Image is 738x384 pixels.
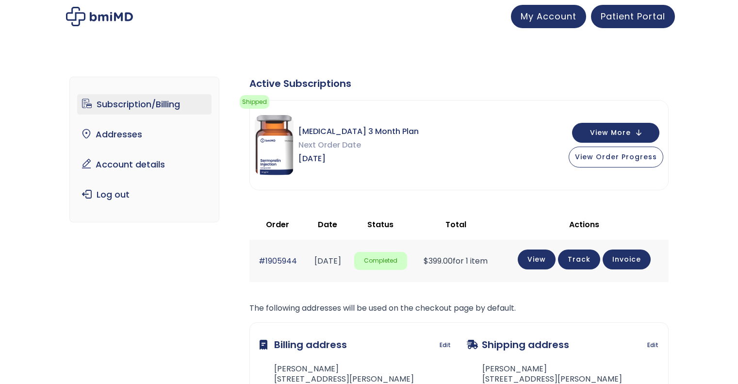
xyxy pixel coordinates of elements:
span: Date [318,219,337,230]
a: My Account [511,5,586,28]
a: Track [558,250,600,269]
a: Log out [77,184,212,205]
span: Shipped [240,95,269,109]
a: Edit [647,338,658,352]
span: Total [445,219,466,230]
span: Actions [569,219,599,230]
span: $ [424,255,428,267]
span: View Order Progress [575,152,657,162]
a: Patient Portal [591,5,675,28]
div: Active Subscriptions [249,77,669,90]
button: View Order Progress [569,147,663,167]
span: Patient Portal [601,10,665,22]
h3: Billing address [260,333,347,357]
a: Edit [440,338,451,352]
a: Addresses [77,124,212,145]
p: The following addresses will be used on the checkout page by default. [249,301,669,315]
td: for 1 item [412,240,499,282]
span: View More [590,130,631,136]
span: Order [266,219,289,230]
a: #1905944 [259,255,297,267]
span: [MEDICAL_DATA] 3 Month Plan [298,125,419,138]
a: Account details [77,154,212,175]
img: My account [66,7,133,26]
span: [DATE] [298,152,419,166]
a: Subscription/Billing [77,94,212,115]
span: Next Order Date [298,138,419,152]
a: Invoice [603,250,651,269]
nav: Account pages [69,77,219,222]
h3: Shipping address [467,333,569,357]
button: View More [572,123,659,143]
span: 399.00 [424,255,453,267]
span: My Account [521,10,576,22]
span: Completed [354,252,407,270]
a: View [518,250,556,269]
time: [DATE] [314,255,341,267]
span: Status [367,219,394,230]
